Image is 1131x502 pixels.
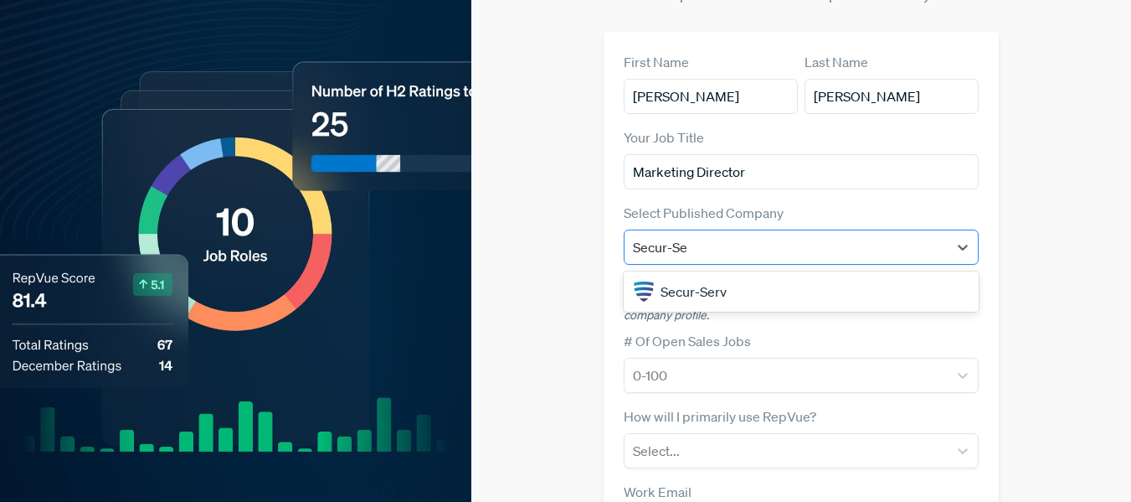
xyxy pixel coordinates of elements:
[624,331,751,351] label: # Of Open Sales Jobs
[624,203,784,223] label: Select Published Company
[624,406,816,427] label: How will I primarily use RepVue?
[624,52,689,72] label: First Name
[624,154,979,189] input: Title
[624,79,798,114] input: First Name
[624,127,704,147] label: Your Job Title
[624,275,979,308] div: Secur-Serv
[634,282,654,302] img: Secur-Serv
[805,79,979,114] input: Last Name
[624,482,691,502] label: Work Email
[805,52,868,72] label: Last Name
